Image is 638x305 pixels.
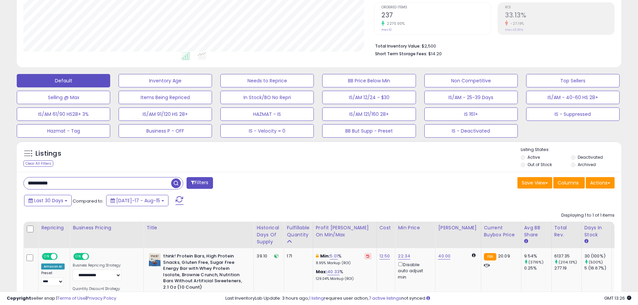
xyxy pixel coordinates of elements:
div: 39.10 [257,253,279,259]
b: Short Term Storage Fees: [375,51,427,57]
button: Needs to Reprice [220,74,314,87]
small: 2270.00% [384,21,405,26]
div: 6137.35 [554,253,581,259]
div: seller snap | | [7,295,116,302]
button: IS/AM - 25-39 Days [424,91,518,104]
img: 41c42fy40OL._SL40_.jpg [148,253,161,266]
button: IS - Deactivated [424,124,518,138]
div: Clear All Filters [23,160,53,167]
button: IS/AM 91/120 HS 28+ [119,107,212,121]
small: Prev: 45.50% [505,28,523,32]
button: Non Competitive [424,74,518,87]
small: Days In Stock. [584,238,588,244]
button: Last 30 Days [24,195,72,206]
span: ROI [505,6,614,9]
span: OFF [57,254,67,259]
button: BB Price Below Min [322,74,416,87]
span: ON [74,254,83,259]
div: Min Price [398,224,432,231]
span: Ordered Items [381,6,491,9]
th: The percentage added to the cost of goods (COGS) that forms the calculator for Min & Max prices. [313,222,376,248]
div: Fulfillable Quantity [287,224,310,238]
a: 12.50 [379,253,390,259]
p: Listing States: [521,147,621,153]
strong: Copyright [7,295,31,301]
i: Calculated using Dynamic Max Price. [472,253,476,257]
span: Compared to: [73,198,103,204]
label: Archived [578,162,596,167]
p: 8.95% Markup (ROI) [316,261,371,265]
div: Total Rev. [554,224,579,238]
div: 9.54% [524,253,551,259]
a: 5.01 [330,253,338,259]
small: (2114.13%) [559,259,577,265]
b: Total Inventory Value: [375,43,421,49]
button: Default [17,74,110,87]
small: (500%) [589,259,603,265]
div: 30 (100%) [584,253,612,259]
button: HAZMAT - IS [220,107,314,121]
button: IS/AM 12/24 - $30 [322,91,416,104]
button: Columns [553,177,585,188]
span: ON [43,254,51,259]
h2: 237 [381,11,491,20]
div: % [316,253,371,265]
span: 20.09 [498,253,510,259]
div: Amazon AI [41,263,65,270]
div: 277.19 [554,265,581,271]
div: Days In Stock [584,224,609,238]
button: Items Being Repriced [119,91,212,104]
small: (3716%) [528,259,544,265]
button: IS/AM 61/90 HS28+ 3% [17,107,110,121]
div: Repricing [41,224,67,231]
a: 7 active listings [369,295,401,301]
div: % [316,269,371,281]
div: Preset: [41,271,65,286]
a: Privacy Policy [87,295,116,301]
span: Last 30 Days [34,197,63,204]
small: Prev: 10 [381,28,392,32]
b: think! Protein Bars, High Protein Snacks, Gluten Free, Sugar Free Energy Bar with Whey Protein Is... [163,253,244,292]
span: 2025-09-15 13:26 GMT [604,295,631,301]
button: Inventory Age [119,74,212,87]
b: Max: [316,269,328,275]
h2: 33.13% [505,11,614,20]
button: IS/AM 121/160 28+ [322,107,416,121]
button: Actions [586,177,615,188]
a: 22.34 [398,253,410,259]
button: Hazmat - Tag [17,124,110,138]
button: IS 161+ [424,107,518,121]
a: Terms of Use [57,295,86,301]
small: FBA [484,253,496,260]
div: 0% [615,253,637,259]
small: Avg BB Share. [524,238,528,244]
label: Deactivated [578,154,603,160]
div: 171 [287,253,307,259]
h5: Listings [36,149,61,158]
button: BB But Supp - Preset [322,124,416,138]
button: Top Sellers [526,74,620,87]
div: Profit [PERSON_NAME] on Min/Max [316,224,374,238]
label: Business Repricing Strategy: [73,263,121,268]
button: Selling @ Max [17,91,110,104]
i: Revert to store-level Min Markup [366,254,369,258]
span: Columns [558,179,579,186]
div: Title [146,224,251,231]
a: 1 listing [309,295,324,301]
span: $14.20 [428,51,442,57]
div: Last InventoryLab Update: 3 hours ago, requires user action, not synced. [225,295,631,302]
a: 40.33 [327,269,340,275]
div: 0.25% [524,265,551,271]
div: Business Pricing [73,224,141,231]
div: Current Buybox Price [484,224,518,238]
div: Avg BB Share [524,224,549,238]
button: Business P - OFF [119,124,212,138]
span: OFF [88,254,99,259]
i: This overrides the store level min markup for this listing [316,254,318,258]
div: 5 (16.67%) [584,265,612,271]
button: In Stock/BO No Repri [220,91,314,104]
button: IS - Velocity = 0 [220,124,314,138]
p: 129.04% Markup (ROI) [316,277,371,281]
div: Historical Days Of Supply [257,224,281,245]
button: [DATE]-17 - Aug-15 [106,195,168,206]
